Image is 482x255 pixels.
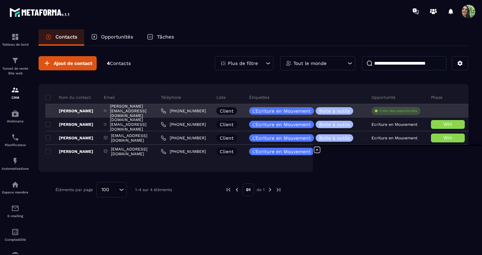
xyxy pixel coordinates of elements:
[55,34,77,40] p: Contacts
[55,187,93,192] p: Éléments par page
[220,109,234,113] p: Client
[2,119,29,123] p: Webinaire
[11,33,19,41] img: formation
[275,187,282,193] img: next
[11,181,19,189] img: automations
[443,135,452,140] span: Win
[252,122,311,127] p: L'Ecriture en Mouvement
[45,122,93,127] p: [PERSON_NAME]
[2,223,29,247] a: accountantaccountantComptabilité
[11,56,19,65] img: formation
[216,95,226,100] p: Liste
[39,56,97,70] button: Ajout de contact
[2,28,29,51] a: formationformationTableau de bord
[2,176,29,199] a: automationsautomationsEspace membre
[242,183,254,196] p: 01
[228,61,258,66] p: Plus de filtre
[234,187,240,193] img: prev
[431,95,442,100] p: Phase
[140,29,181,46] a: Tâches
[2,214,29,218] p: E-mailing
[2,128,29,152] a: schedulerschedulerPlanificateur
[99,186,112,193] span: 100
[371,122,417,127] p: Ecriture en Mouvement
[2,81,29,105] a: formationformationCRM
[379,109,417,113] p: Créer des opportunités
[45,149,93,154] p: [PERSON_NAME]
[161,95,181,100] p: Téléphone
[371,136,417,140] p: Ecriture en Mouvement
[2,66,29,76] p: Tunnel de vente Site web
[319,122,350,127] p: Boite à outils
[225,187,232,193] img: prev
[220,149,234,154] p: Client
[220,122,234,127] p: Client
[11,204,19,212] img: email
[9,6,70,18] img: logo
[2,190,29,194] p: Espace membre
[101,34,133,40] p: Opportunités
[220,136,234,140] p: Client
[110,61,131,66] span: Contacts
[2,51,29,81] a: formationformationTunnel de vente Site web
[161,108,206,114] a: [PHONE_NUMBER]
[11,228,19,236] img: accountant
[249,95,269,100] p: Étiquettes
[371,95,395,100] p: Opportunité
[11,133,19,141] img: scheduler
[107,60,131,67] p: 4
[2,143,29,147] p: Planificateur
[267,187,273,193] img: next
[2,43,29,46] p: Tableau de bord
[84,29,140,46] a: Opportunités
[104,95,115,100] p: Email
[257,187,265,192] p: de 1
[54,60,92,67] span: Ajout de contact
[319,109,350,113] p: Boite à outils
[157,34,174,40] p: Tâches
[252,109,311,113] p: L'Ecriture en Mouvement
[45,135,93,141] p: [PERSON_NAME]
[293,61,327,66] p: Tout le monde
[45,95,91,100] p: Nom du contact
[2,105,29,128] a: automationsautomationsWebinaire
[96,182,127,198] div: Search for option
[2,167,29,170] p: Automatisations
[11,110,19,118] img: automations
[135,187,172,192] p: 1-4 sur 4 éléments
[11,157,19,165] img: automations
[161,135,206,141] a: [PHONE_NUMBER]
[2,199,29,223] a: emailemailE-mailing
[39,29,84,46] a: Contacts
[252,149,311,154] p: L'Ecriture en Mouvement
[319,136,350,140] p: Boite à outils
[2,152,29,176] a: automationsautomationsAutomatisations
[112,186,117,193] input: Search for option
[45,108,93,114] p: [PERSON_NAME]
[443,121,452,127] span: Win
[161,122,206,127] a: [PHONE_NUMBER]
[11,86,19,94] img: formation
[252,136,311,140] p: L'Ecriture en Mouvement
[161,149,206,154] a: [PHONE_NUMBER]
[2,238,29,241] p: Comptabilité
[2,96,29,99] p: CRM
